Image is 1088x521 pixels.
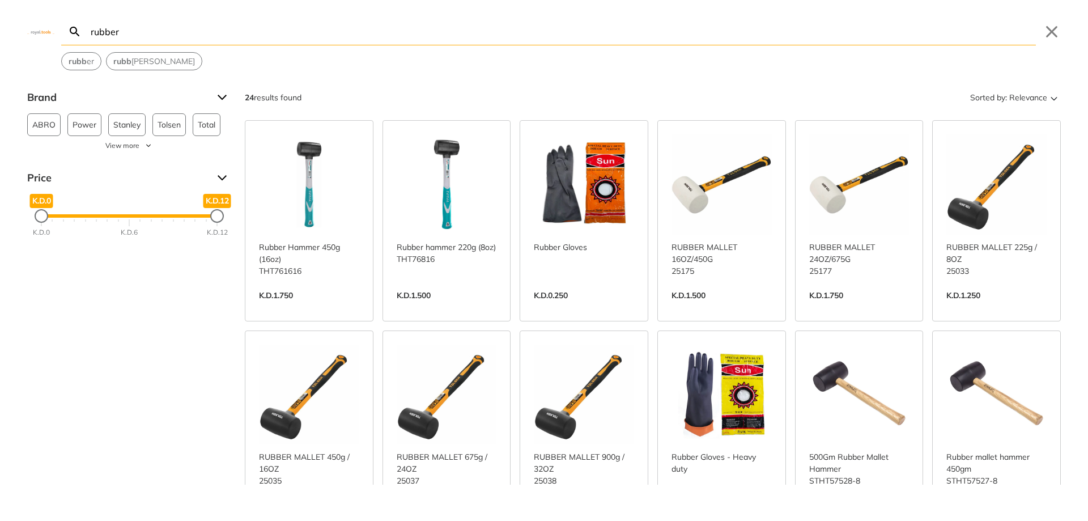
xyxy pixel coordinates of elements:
[113,114,141,135] span: Stanley
[113,56,195,67] span: [PERSON_NAME]
[69,56,87,66] strong: rubb
[61,52,101,70] div: Suggestion: rubber
[158,114,181,135] span: Tolsen
[245,88,301,107] div: results found
[108,113,146,136] button: Stanley
[62,53,101,70] button: Select suggestion: rubber
[67,113,101,136] button: Power
[69,56,94,67] span: er
[27,29,54,34] img: Close
[207,227,228,238] div: K.D.12
[32,114,56,135] span: ABRO
[35,209,48,223] div: Minimum Price
[1043,23,1061,41] button: Close
[198,114,215,135] span: Total
[245,92,254,103] strong: 24
[121,227,138,238] div: K.D.6
[27,113,61,136] button: ABRO
[68,25,82,39] svg: Search
[968,88,1061,107] button: Sorted by:Relevance Sort
[88,18,1036,45] input: Search…
[33,227,50,238] div: K.D.0
[113,56,131,66] strong: rubb
[210,209,224,223] div: Maximum Price
[27,141,231,151] button: View more
[1009,88,1047,107] span: Relevance
[107,53,202,70] button: Select suggestion: rubber mallet
[105,141,139,151] span: View more
[106,52,202,70] div: Suggestion: rubber mallet
[1047,91,1061,104] svg: Sort
[193,113,220,136] button: Total
[27,88,209,107] span: Brand
[152,113,186,136] button: Tolsen
[27,169,209,187] span: Price
[73,114,96,135] span: Power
